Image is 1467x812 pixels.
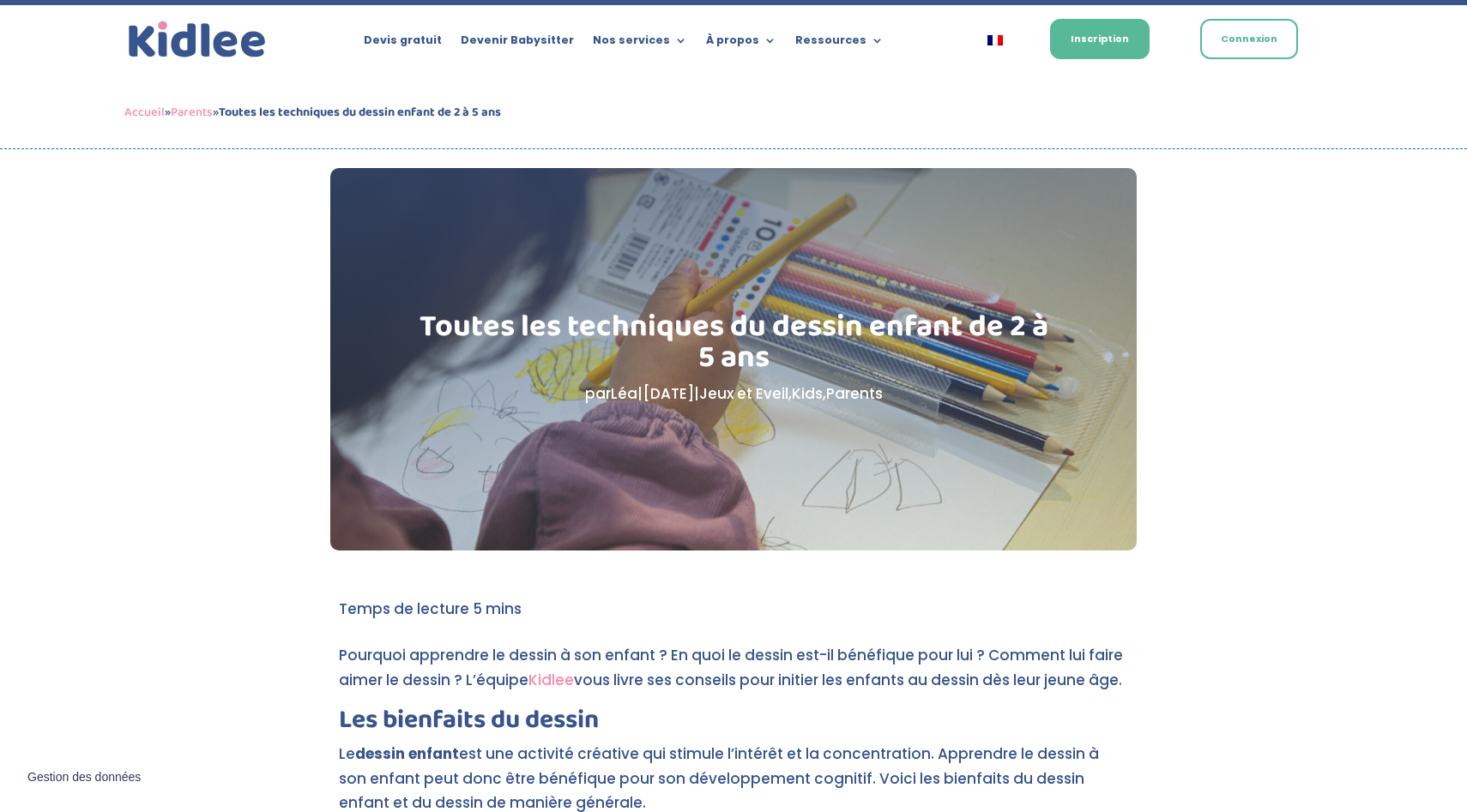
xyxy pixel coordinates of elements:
a: Accueil [124,102,165,123]
a: Kidlee Logo [124,17,270,63]
p: par | | , , [417,382,1051,406]
img: Français [987,35,1003,45]
h2: Les bienfaits du dessin [339,707,1128,742]
a: Ressources [795,34,884,53]
a: Parents [826,383,883,404]
a: Devenir Babysitter [461,34,574,53]
h1: Toutes les techniques du dessin enfant de 2 à 5 ans [417,311,1051,382]
a: Nos services [593,34,687,53]
a: Kidlee [528,670,574,690]
a: Jeux et Eveil [699,383,788,404]
p: Pourquoi apprendre le dessin à son enfant ? En quoi le dessin est-il bénéfique pour lui ? Comment... [339,643,1128,707]
strong: dessin enfant [355,743,459,764]
span: Gestion des données [27,770,141,785]
strong: Toutes les techniques du dessin enfant de 2 à 5 ans [219,102,501,123]
a: Devis gratuit [364,34,442,53]
a: Parents [171,102,213,123]
a: Connexion [1200,19,1298,59]
button: Gestion des données [17,760,151,796]
a: Kids [792,383,823,404]
a: Léa [611,383,637,404]
img: logo_kidlee_bleu [124,17,270,63]
a: Inscription [1050,19,1150,59]
a: À propos [706,34,776,53]
span: » » [124,102,501,123]
span: [DATE] [643,383,694,404]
